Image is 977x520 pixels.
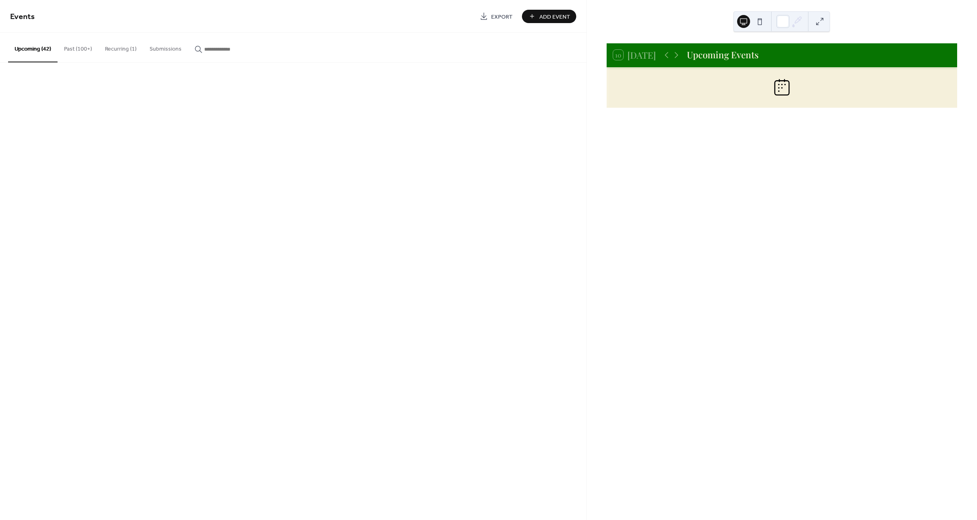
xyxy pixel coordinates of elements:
div: Upcoming Events [687,48,759,62]
button: Past (100+) [58,33,98,62]
button: Recurring (1) [98,33,143,62]
span: Events [10,9,35,25]
button: Add Event [522,10,576,23]
span: Add Event [539,13,570,21]
a: Export [474,10,519,23]
button: Submissions [143,33,188,62]
button: Upcoming (42) [8,33,58,62]
span: Export [491,13,513,21]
